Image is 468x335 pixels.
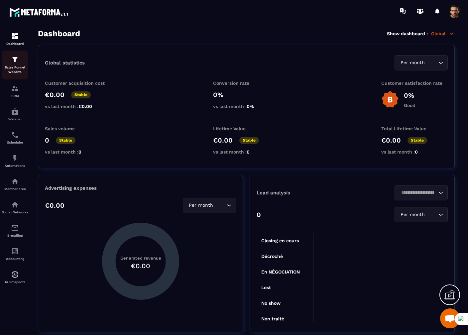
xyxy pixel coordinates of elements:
[213,80,280,86] p: Conversion rate
[213,149,280,155] p: vs last month :
[11,32,19,40] img: formation
[257,211,261,219] p: 0
[2,79,28,103] a: formationformationCRM
[45,91,64,99] p: €0.00
[45,201,64,209] p: €0.00
[2,172,28,196] a: automationsautomationsMember area
[2,117,28,121] p: Webinar
[183,198,236,213] div: Search for option
[2,27,28,51] a: formationformationDashboard
[45,80,111,86] p: Customer acquisition cost
[56,137,75,144] p: Stable
[11,131,19,139] img: scheduler
[381,149,448,155] p: vs last month :
[11,201,19,209] img: social-network
[45,149,111,155] p: vs last month :
[2,257,28,261] p: Accounting
[395,55,448,70] div: Search for option
[415,149,418,155] span: 0
[187,202,214,209] span: Per month
[426,211,437,218] input: Search for option
[78,149,81,155] span: 0
[213,126,280,131] p: Lifetime Value
[261,269,300,275] tspan: En NÉGOCIATION
[381,80,448,86] p: Customer satisfaction rate
[2,141,28,144] p: Scheduler
[213,136,233,144] p: €0.00
[2,42,28,46] p: Dashboard
[45,126,111,131] p: Sales volume
[395,207,448,222] div: Search for option
[261,316,284,321] tspan: Non traité
[2,149,28,172] a: automationsautomationsAutomations
[78,104,92,109] span: €0.00
[11,84,19,92] img: formation
[38,29,80,38] h3: Dashboard
[2,234,28,237] p: E-mailing
[395,185,448,200] div: Search for option
[11,154,19,162] img: automations
[11,177,19,185] img: automations
[2,280,28,284] p: IA Prospects
[2,65,28,74] p: Sales Funnel Website
[213,91,280,99] p: 0%
[9,6,69,18] img: logo
[11,247,19,255] img: accountant
[213,104,280,109] p: vs last month :
[11,108,19,116] img: automations
[2,196,28,219] a: social-networksocial-networkSocial Networks
[247,104,254,109] span: 0%
[11,224,19,232] img: email
[381,136,401,144] p: €0.00
[399,189,437,196] input: Search for option
[261,254,283,259] tspan: Décroché
[408,137,427,144] p: Stable
[440,308,460,328] div: Mở cuộc trò chuyện
[431,31,455,37] p: Global
[381,126,448,131] p: Total Lifetime Value
[261,285,271,290] tspan: Lost
[214,202,225,209] input: Search for option
[45,136,49,144] p: 0
[239,137,259,144] p: Stable
[2,242,28,266] a: accountantaccountantAccounting
[399,211,426,218] span: Per month
[11,271,19,279] img: automations
[426,59,437,66] input: Search for option
[2,103,28,126] a: automationsautomationsWebinar
[2,94,28,98] p: CRM
[261,238,299,244] tspan: Closing en cours
[2,126,28,149] a: schedulerschedulerScheduler
[11,56,19,63] img: formation
[387,31,428,36] p: Show dashboard :
[2,164,28,167] p: Automations
[2,219,28,242] a: emailemailE-mailing
[71,91,91,98] p: Stable
[404,103,415,108] p: Good
[45,60,85,66] p: Global statistics
[2,210,28,214] p: Social Networks
[404,91,415,99] p: 0%
[2,51,28,79] a: formationformationSales Funnel Website
[381,91,399,108] img: b-badge-o.b3b20ee6.svg
[261,300,281,306] tspan: No show
[45,185,236,191] p: Advertising expenses
[247,149,250,155] span: 0
[257,190,352,196] p: Lead analysis
[399,59,426,66] span: Per month
[2,187,28,191] p: Member area
[45,104,111,109] p: vs last month :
